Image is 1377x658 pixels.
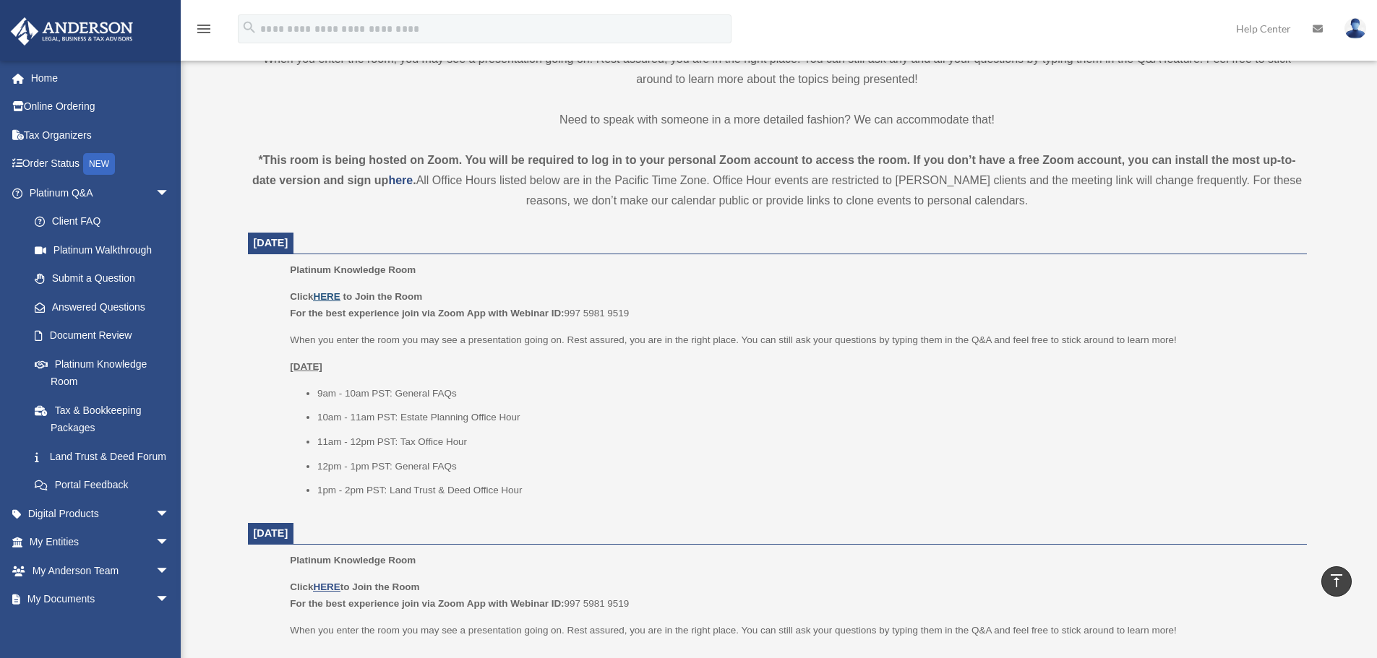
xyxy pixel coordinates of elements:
[83,153,115,175] div: NEW
[313,291,340,302] a: HERE
[343,291,423,302] b: to Join the Room
[241,20,257,35] i: search
[195,20,213,38] i: menu
[10,528,192,557] a: My Entitiesarrow_drop_down
[20,396,192,442] a: Tax & Bookkeeping Packages
[317,482,1297,499] li: 1pm - 2pm PST: Land Trust & Deed Office Hour
[10,92,192,121] a: Online Ordering
[155,178,184,208] span: arrow_drop_down
[290,579,1296,612] p: 997 5981 9519
[20,207,192,236] a: Client FAQ
[248,110,1307,130] p: Need to speak with someone in a more detailed fashion? We can accommodate that!
[10,585,192,614] a: My Documentsarrow_drop_down
[313,581,340,592] a: HERE
[10,556,192,585] a: My Anderson Teamarrow_drop_down
[10,121,192,150] a: Tax Organizers
[20,293,192,321] a: Answered Questions
[155,585,184,615] span: arrow_drop_down
[7,17,137,46] img: Anderson Advisors Platinum Portal
[1328,572,1345,589] i: vertical_align_top
[20,321,192,350] a: Document Review
[155,499,184,529] span: arrow_drop_down
[20,235,192,264] a: Platinum Walkthrough
[252,154,1296,186] strong: *This room is being hosted on Zoom. You will be required to log in to your personal Zoom account ...
[317,458,1297,475] li: 12pm - 1pm PST: General FAQs
[248,49,1307,90] p: When you enter the room, you may see a presentation going on. Rest assured, you are in the right ...
[290,288,1296,322] p: 997 5981 9519
[290,264,416,275] span: Platinum Knowledge Room
[290,361,322,372] u: [DATE]
[290,291,343,302] b: Click
[10,499,192,528] a: Digital Productsarrow_drop_down
[317,409,1297,426] li: 10am - 11am PST: Estate Planning Office Hour
[290,332,1296,349] p: When you enter the room you may see a presentation going on. Rest assured, you are in the right p...
[290,555,416,566] span: Platinum Knowledge Room
[20,264,192,293] a: Submit a Question
[317,433,1297,451] li: 11am - 12pm PST: Tax Office Hour
[1321,566,1352,597] a: vertical_align_top
[290,598,564,609] b: For the best experience join via Zoom App with Webinar ID:
[254,527,288,539] span: [DATE]
[290,581,419,592] b: Click to Join the Room
[388,174,413,186] a: here
[20,442,192,471] a: Land Trust & Deed Forum
[10,178,192,207] a: Platinum Q&Aarrow_drop_down
[155,556,184,586] span: arrow_drop_down
[10,150,192,179] a: Order StatusNEW
[1344,18,1366,39] img: User Pic
[10,64,192,92] a: Home
[20,350,184,396] a: Platinum Knowledge Room
[290,308,564,319] b: For the best experience join via Zoom App with Webinar ID:
[254,237,288,248] span: [DATE]
[248,150,1307,211] div: All Office Hours listed below are in the Pacific Time Zone. Office Hour events are restricted to ...
[155,528,184,558] span: arrow_drop_down
[20,471,192,500] a: Portal Feedback
[413,174,416,186] strong: .
[317,385,1297,402] li: 9am - 10am PST: General FAQs
[195,25,213,38] a: menu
